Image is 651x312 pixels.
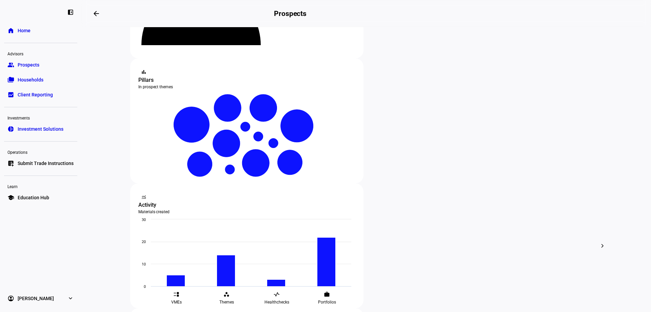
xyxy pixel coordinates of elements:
span: Education Hub [18,194,49,201]
mat-icon: bar_chart [140,69,147,75]
eth-mat-symbol: vital_signs [274,291,280,297]
mat-icon: monitoring [140,194,147,200]
div: Pillars [138,76,355,84]
span: Investment Solutions [18,126,63,132]
div: Advisors [4,49,77,58]
div: Activity [138,201,355,209]
text: 30 [142,218,146,222]
span: Portfolios [318,299,336,305]
span: Households [18,76,43,83]
eth-mat-symbol: account_circle [7,295,14,302]
a: homeHome [4,24,77,37]
h2: Prospects [274,10,307,18]
a: bid_landscapeClient Reporting [4,88,77,102]
eth-mat-symbol: event_list [173,291,179,297]
span: Home [18,27,31,34]
div: Learn [4,181,77,191]
eth-mat-symbol: work [324,291,330,297]
span: Themes [219,299,234,305]
div: In prospect themes [138,84,355,90]
eth-mat-symbol: left_panel_close [67,9,74,16]
span: [PERSON_NAME] [18,295,54,302]
eth-mat-symbol: expand_more [67,295,74,302]
span: VMEs [171,299,182,305]
a: groupProspects [4,58,77,72]
span: Healthchecks [264,299,289,305]
mat-icon: chevron_right [598,242,607,250]
text: 10 [142,262,146,267]
eth-mat-symbol: school [7,194,14,201]
eth-mat-symbol: list_alt_add [7,160,14,167]
span: Prospects [18,61,39,68]
div: Operations [4,147,77,157]
a: pie_chartInvestment Solutions [4,122,77,136]
span: Submit Trade Instructions [18,160,74,167]
a: folder_copyHouseholds [4,73,77,87]
mat-icon: arrow_backwards [92,10,100,18]
text: 20 [142,240,146,244]
eth-mat-symbol: pie_chart [7,126,14,132]
eth-mat-symbol: folder_copy [7,76,14,83]
div: Materials created [138,209,355,215]
div: Investments [4,113,77,122]
eth-mat-symbol: group [7,61,14,68]
eth-mat-symbol: bid_landscape [7,91,14,98]
span: Client Reporting [18,91,53,98]
text: 0 [144,285,146,289]
eth-mat-symbol: workspaces [223,291,230,297]
eth-mat-symbol: home [7,27,14,34]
